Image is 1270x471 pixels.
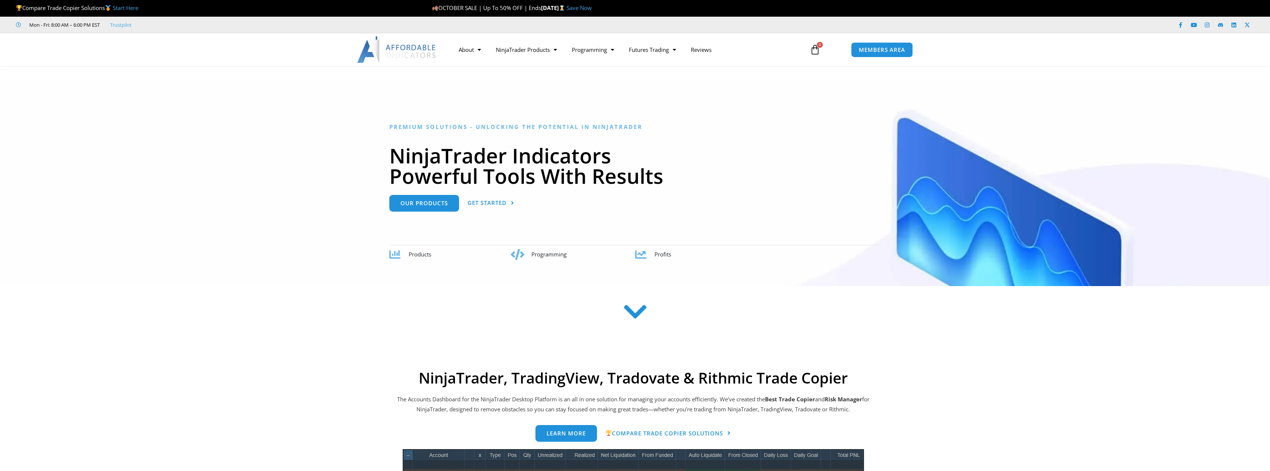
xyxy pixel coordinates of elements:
[27,20,100,29] span: Mon - Fri: 8:00 AM – 6:00 PM EST
[113,4,138,11] a: Start Here
[535,425,597,442] a: Learn more
[817,42,823,48] span: 0
[389,195,459,212] a: Our Products
[531,251,567,258] span: Programming
[559,5,565,11] img: ⌛
[432,4,541,11] span: OCTOBER SALE | Up To 50% OFF | Ends
[547,431,586,436] span: Learn more
[16,5,22,11] img: 🏆
[567,4,592,11] a: Save Now
[400,200,448,206] span: Our Products
[105,5,111,11] img: 🥇
[606,425,731,442] a: 🏆Compare Trade Copier Solutions
[396,369,871,387] h2: NinjaTrader, TradingView, Tradovate & Rithmic Trade Copier
[389,145,881,186] h1: NinjaTrader Indicators Powerful Tools With Results
[409,251,431,258] span: Products
[468,195,514,212] a: Get Started
[488,41,564,58] a: NinjaTrader Products
[541,4,567,11] strong: [DATE]
[396,394,871,415] p: The Accounts Dashboard for the NinjaTrader Desktop Platform is an all in one solution for managin...
[389,123,881,130] h6: Premium Solutions - Unlocking the Potential in NinjaTrader
[451,41,801,58] nav: Menu
[859,47,905,53] span: MEMBERS AREA
[110,20,132,29] a: Trustpilot
[357,36,437,63] img: LogoAI | Affordable Indicators – NinjaTrader
[799,39,831,60] a: 0
[621,41,683,58] a: Futures Trading
[654,251,671,258] span: Profits
[564,41,621,58] a: Programming
[825,395,862,403] strong: Risk Manager
[683,41,719,58] a: Reviews
[16,4,138,11] span: Compare Trade Copier Solutions
[451,41,488,58] a: About
[432,5,438,11] img: 🍂
[606,430,723,436] span: Compare Trade Copier Solutions
[851,42,913,57] a: MEMBERS AREA
[765,395,815,403] b: Best Trade Copier
[468,200,507,206] span: Get Started
[606,430,611,436] img: 🏆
